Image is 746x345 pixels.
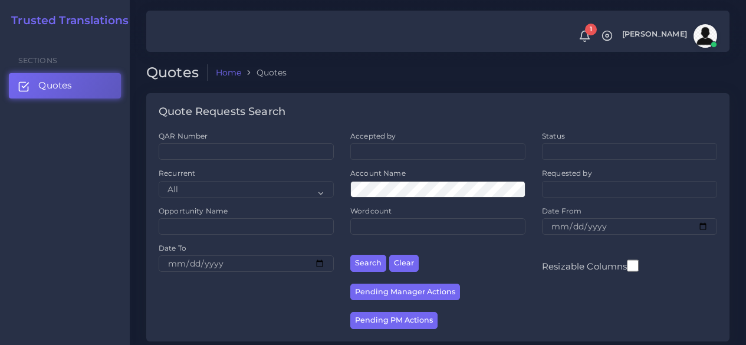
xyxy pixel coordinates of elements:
span: Quotes [38,79,72,92]
label: Account Name [350,168,406,178]
a: [PERSON_NAME]avatar [616,24,721,48]
span: 1 [585,24,597,35]
label: Requested by [542,168,592,178]
label: Resizable Columns [542,258,639,273]
label: Accepted by [350,131,396,141]
button: Search [350,255,386,272]
input: Resizable Columns [627,258,639,273]
h2: Quotes [146,64,208,81]
a: 1 [574,30,595,42]
button: Pending PM Actions [350,312,438,329]
button: Clear [389,255,419,272]
label: Date To [159,243,186,253]
a: Trusted Translations [3,14,129,28]
a: Quotes [9,73,121,98]
button: Pending Manager Actions [350,284,460,301]
span: Sections [18,56,57,65]
span: [PERSON_NAME] [622,31,687,38]
img: avatar [694,24,717,48]
label: Wordcount [350,206,392,216]
label: Status [542,131,565,141]
a: Home [216,67,242,78]
label: Date From [542,206,581,216]
label: QAR Number [159,131,208,141]
h4: Quote Requests Search [159,106,285,119]
li: Quotes [241,67,287,78]
label: Opportunity Name [159,206,228,216]
label: Recurrent [159,168,195,178]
